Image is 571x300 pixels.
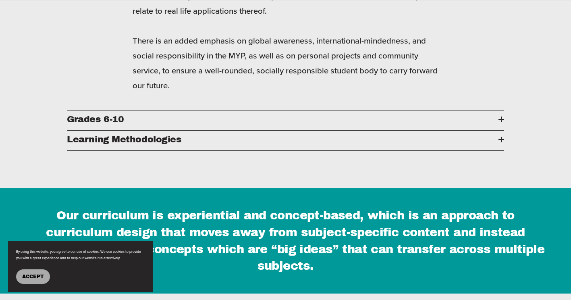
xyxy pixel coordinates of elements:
button: Grades 6-10 [67,110,504,130]
span: Grades 6-10 [67,115,498,124]
span: Learning Methodologies [67,135,498,144]
button: Accept [16,269,50,284]
section: Cookie banner [8,241,153,292]
p: By using this website, you agree to our use of cookies. We use cookies to provide you with a grea... [16,249,145,261]
button: Learning Methodologies [67,131,504,150]
h3: Our curriculum is experiential and concept-based, which is an approach to curriculum design that ... [23,207,548,275]
span: Accept [22,274,44,279]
